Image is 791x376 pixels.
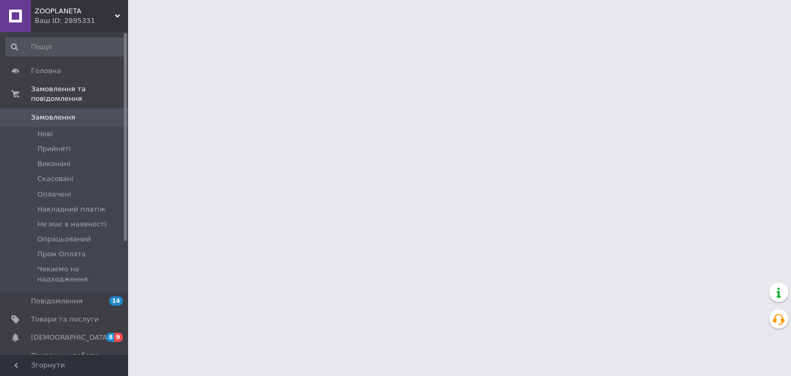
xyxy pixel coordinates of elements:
[37,129,53,139] span: Нові
[114,333,123,342] span: 9
[31,315,99,324] span: Товари та послуги
[37,264,125,284] span: Чекаємо на надходження
[106,333,115,342] span: 8
[37,205,106,214] span: Накладний платіж
[31,333,110,342] span: [DEMOGRAPHIC_DATA]
[31,351,99,370] span: Показники роботи компанії
[37,174,74,184] span: Скасовані
[31,66,61,76] span: Головна
[109,296,123,305] span: 14
[37,159,70,169] span: Виконані
[31,84,128,104] span: Замовлення та повідомлення
[37,220,106,229] span: Не має в наявності
[37,249,85,259] span: Пром Оплата
[35,16,128,26] div: Ваш ID: 2895331
[37,144,70,154] span: Прийняті
[31,296,83,306] span: Повідомлення
[5,37,126,57] input: Пошук
[35,6,115,16] span: ZOOPLANETA
[31,113,75,122] span: Замовлення
[37,190,71,199] span: Оплачені
[37,234,91,244] span: Опрацьований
